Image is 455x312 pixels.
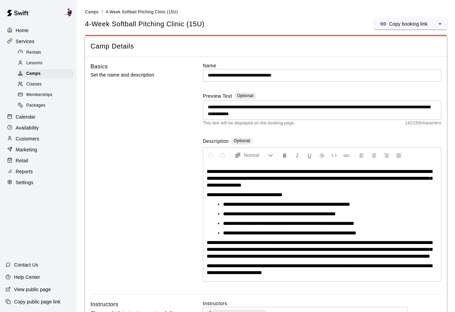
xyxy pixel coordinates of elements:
button: Format Italics [291,149,303,161]
span: Camp Details [91,42,441,51]
img: Phillip Jankulovski [64,8,72,16]
span: Memberships [26,92,52,98]
span: Lessons [26,60,43,67]
a: Calendar [5,112,71,122]
p: Calendar [16,113,36,120]
p: Contact Us [14,261,38,268]
label: Description [203,138,229,146]
span: Normal [244,152,268,159]
button: Format Strikethrough [316,149,328,161]
h5: 4-Week Softball Pitching Clinic (15U) [85,19,205,29]
button: Insert Code [328,149,340,161]
button: Format Bold [279,149,291,161]
button: Copy booking link [374,18,433,29]
nav: breadcrumb [85,8,447,16]
button: Justify Align [393,149,404,161]
a: Rentals [16,47,77,58]
div: Lessons [16,58,74,68]
div: Memberships [16,90,74,100]
h6: Instructors [91,300,119,309]
p: Services [16,38,35,45]
a: Packages [16,100,77,111]
a: Retail [5,155,71,166]
a: Home [5,25,71,36]
h6: Basics [91,62,108,71]
div: Rentals [16,48,74,57]
button: Right Align [381,149,392,161]
button: Redo [217,149,229,161]
p: Home [16,27,29,34]
div: split button [374,18,447,29]
label: Preview Text [203,93,232,100]
p: Copy public page link [14,298,60,305]
a: Classes [16,79,77,90]
a: Memberships [16,90,77,100]
a: Camps [16,69,77,79]
a: Camps [85,9,99,14]
div: Packages [16,101,74,110]
button: Left Align [356,149,368,161]
button: Format Underline [304,149,315,161]
button: select merge strategy [433,18,447,29]
span: This text will be displayed on the booking page. [203,120,295,127]
p: Availability [16,124,39,131]
a: Lessons [16,58,77,68]
p: Reports [16,168,33,175]
a: Marketing [5,145,71,155]
span: Camps [26,70,41,77]
a: Settings [5,177,71,188]
div: Camps [16,69,74,79]
button: Center Align [368,149,380,161]
p: View public page [14,286,51,293]
span: Optional [237,93,253,98]
a: Services [5,36,71,46]
p: Customers [16,135,39,142]
div: Classes [16,80,74,89]
button: Insert Link [341,149,352,161]
p: Settings [16,179,33,186]
a: Reports [5,166,71,177]
span: Rentals [26,49,41,56]
p: Copy booking link [389,21,428,27]
p: Marketing [16,146,37,153]
span: Classes [26,81,42,88]
a: Availability [5,123,71,133]
span: 142 / 150 characters [405,120,441,127]
button: Undo [205,149,216,161]
p: Retail [16,157,28,164]
span: Packages [26,102,45,109]
span: Camps [85,10,99,14]
a: Customers [5,134,71,144]
div: Phillip Jankulovski [63,5,77,19]
label: Name [203,62,441,69]
p: Set the name and description [91,71,182,79]
p: Help Center [14,274,40,281]
button: Formatting Options [232,149,276,161]
label: Instructors [203,300,441,307]
li: / [101,8,103,15]
span: 4-Week Softball Pitching Clinic (15U) [106,10,178,14]
span: Optional [234,138,250,143]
